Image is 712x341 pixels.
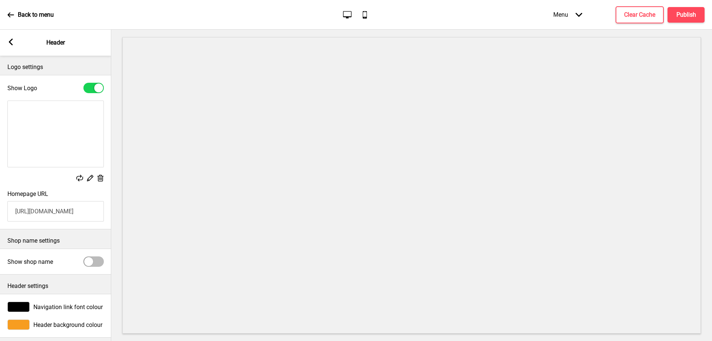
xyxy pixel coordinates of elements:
button: Clear Cache [616,6,664,23]
label: Show Logo [7,85,37,92]
div: Navigation link font colour [7,302,104,312]
p: Back to menu [18,11,54,19]
p: Header [46,39,65,47]
img: Image [8,101,103,167]
h4: Clear Cache [624,11,655,19]
div: Menu [546,4,590,26]
a: Back to menu [7,5,54,25]
p: Shop name settings [7,237,104,245]
label: Show shop name [7,258,53,265]
p: Header settings [7,282,104,290]
div: Header background colour [7,319,104,330]
button: Publish [667,7,705,23]
span: Header background colour [33,321,102,328]
p: Logo settings [7,63,104,71]
span: Navigation link font colour [33,304,103,311]
h4: Publish [676,11,696,19]
label: Homepage URL [7,190,48,197]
